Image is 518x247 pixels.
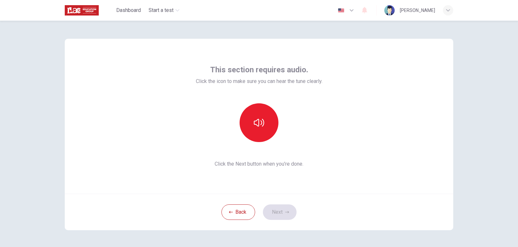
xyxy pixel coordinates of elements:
span: Start a test [149,6,174,14]
span: Dashboard [116,6,141,14]
span: Click the Next button when you’re done. [196,160,322,168]
img: Profile picture [384,5,395,15]
span: Click the icon to make sure you can hear the tune clearly. [196,77,322,85]
a: ILAC logo [65,4,114,17]
button: Start a test [146,5,182,16]
button: Dashboard [114,5,143,16]
img: en [337,8,345,13]
div: [PERSON_NAME] [400,6,435,14]
span: This section requires audio. [210,65,308,75]
button: Back [221,204,255,220]
img: ILAC logo [65,4,99,17]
